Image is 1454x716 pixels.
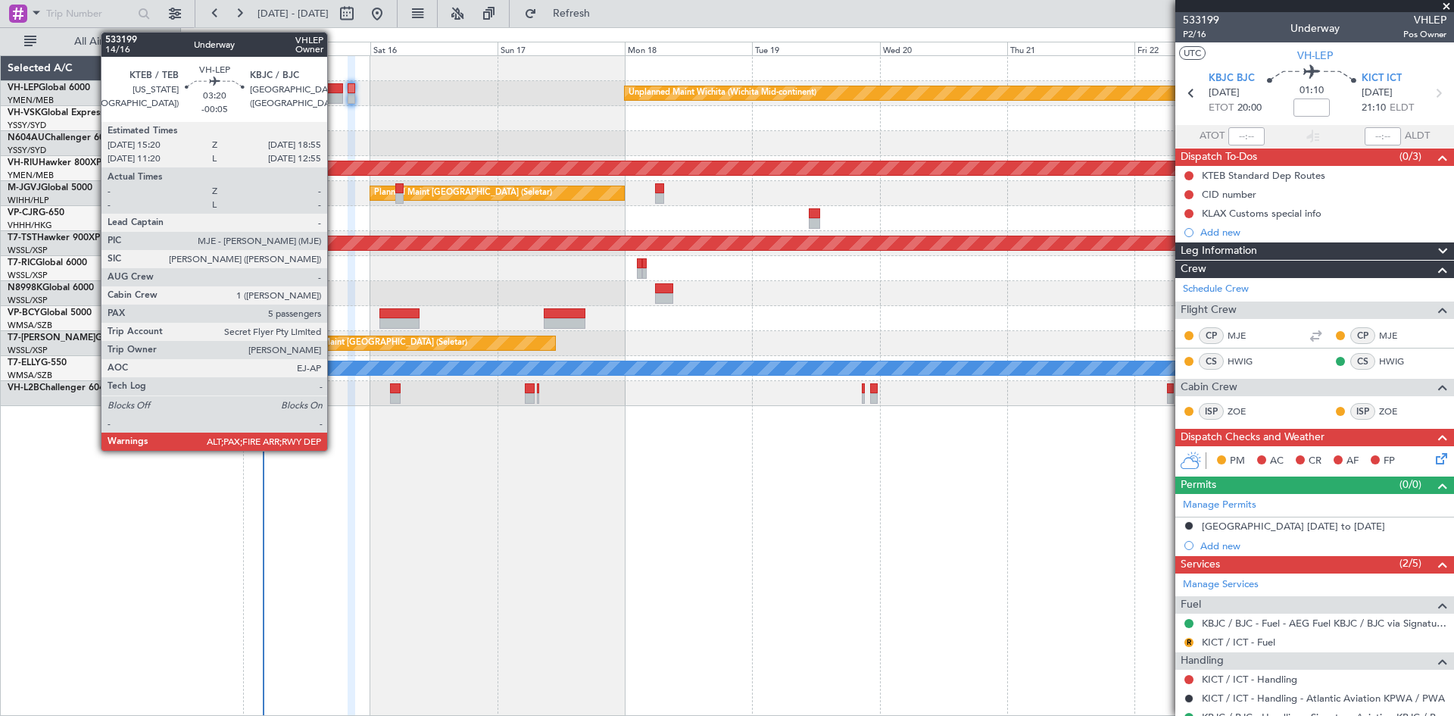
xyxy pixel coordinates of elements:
[8,183,41,192] span: M-JGVJ
[1405,129,1430,144] span: ALDT
[1183,12,1219,28] span: 533199
[1399,477,1421,492] span: (0/0)
[8,120,46,131] a: YSSY/SYD
[8,233,37,242] span: T7-TST
[257,7,329,20] span: [DATE] - [DATE]
[1362,71,1402,86] span: KICT ICT
[8,333,95,342] span: T7-[PERSON_NAME]
[1228,405,1262,418] a: ZOE
[1309,454,1321,469] span: CR
[1200,539,1446,552] div: Add new
[880,42,1007,55] div: Wed 20
[1228,127,1265,145] input: --:--
[1403,12,1446,28] span: VHLEP
[8,183,92,192] a: M-JGVJGlobal 5000
[1200,226,1446,239] div: Add new
[289,332,467,355] div: Planned Maint [GEOGRAPHIC_DATA] (Seletar)
[1181,242,1257,260] span: Leg Information
[1183,577,1259,592] a: Manage Services
[1202,520,1385,533] div: [GEOGRAPHIC_DATA] [DATE] to [DATE]
[8,320,52,331] a: WMSA/SZB
[8,383,105,392] a: VH-L2BChallenger 604
[1179,46,1206,60] button: UTC
[752,42,879,55] div: Tue 19
[625,42,752,55] div: Mon 18
[8,358,67,367] a: T7-ELLYG-550
[374,182,552,205] div: Planned Maint [GEOGRAPHIC_DATA] (Seletar)
[1209,86,1240,101] span: [DATE]
[1181,596,1201,614] span: Fuel
[1007,42,1134,55] div: Thu 21
[8,220,52,231] a: VHHH/HKG
[517,2,608,26] button: Refresh
[8,108,124,117] a: VH-VSKGlobal Express XRS
[1183,498,1256,513] a: Manage Permits
[8,283,42,292] span: N8998K
[8,133,110,142] a: N604AUChallenger 604
[8,245,48,256] a: WSSL/XSP
[1183,282,1249,297] a: Schedule Crew
[1297,48,1333,64] span: VH-LEP
[1399,555,1421,571] span: (2/5)
[8,295,48,306] a: WSSL/XSP
[1390,101,1414,116] span: ELDT
[1181,429,1325,446] span: Dispatch Checks and Weather
[17,30,164,54] button: All Aircraft
[1134,42,1262,55] div: Fri 22
[1384,454,1395,469] span: FP
[1379,329,1413,342] a: MJE
[8,195,49,206] a: WIHH/HLP
[8,133,45,142] span: N604AU
[1290,20,1340,36] div: Underway
[1346,454,1359,469] span: AF
[1228,329,1262,342] a: MJE
[1200,129,1225,144] span: ATOT
[1230,454,1245,469] span: PM
[8,333,147,342] a: T7-[PERSON_NAME]Global 7500
[1181,477,1216,494] span: Permits
[243,42,370,55] div: Fri 15
[1202,617,1446,630] a: KBJC / BJC - Fuel - AEG Fuel KBJC / BJC via Signature (EJ Asia Only)
[1350,403,1375,420] div: ISP
[1183,28,1219,41] span: P2/16
[183,30,209,43] div: [DATE]
[1209,101,1234,116] span: ETOT
[1362,101,1386,116] span: 21:10
[1202,169,1325,182] div: KTEB Standard Dep Routes
[1350,327,1375,344] div: CP
[1202,636,1275,649] a: KICT / ICT - Fuel
[1202,673,1297,686] a: KICT / ICT - Handling
[498,42,625,55] div: Sun 17
[1209,71,1255,86] span: KBJC BJC
[1199,353,1224,370] div: CS
[1181,652,1224,670] span: Handling
[370,42,498,55] div: Sat 16
[1202,692,1445,705] a: KICT / ICT - Handling - Atlantic Aviation KPWA / PWA
[8,83,90,92] a: VH-LEPGlobal 6000
[1300,83,1324,98] span: 01:10
[8,158,39,167] span: VH-RIU
[1199,327,1224,344] div: CP
[8,383,39,392] span: VH-L2B
[1228,355,1262,368] a: HWIG
[1184,638,1193,647] button: R
[1403,28,1446,41] span: Pos Owner
[8,345,48,356] a: WSSL/XSP
[8,145,46,156] a: YSSY/SYD
[8,283,94,292] a: N8998KGlobal 6000
[1270,454,1284,469] span: AC
[1202,207,1321,220] div: KLAX Customs special info
[1199,403,1224,420] div: ISP
[8,170,54,181] a: YMEN/MEB
[1362,86,1393,101] span: [DATE]
[1181,556,1220,574] span: Services
[1350,353,1375,370] div: CS
[8,370,52,381] a: WMSA/SZB
[1181,149,1257,166] span: Dispatch To-Dos
[1399,149,1421,164] span: (0/3)
[8,83,39,92] span: VH-LEP
[8,258,87,267] a: T7-RICGlobal 6000
[1181,261,1206,278] span: Crew
[1181,302,1237,319] span: Flight Crew
[1379,355,1413,368] a: HWIG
